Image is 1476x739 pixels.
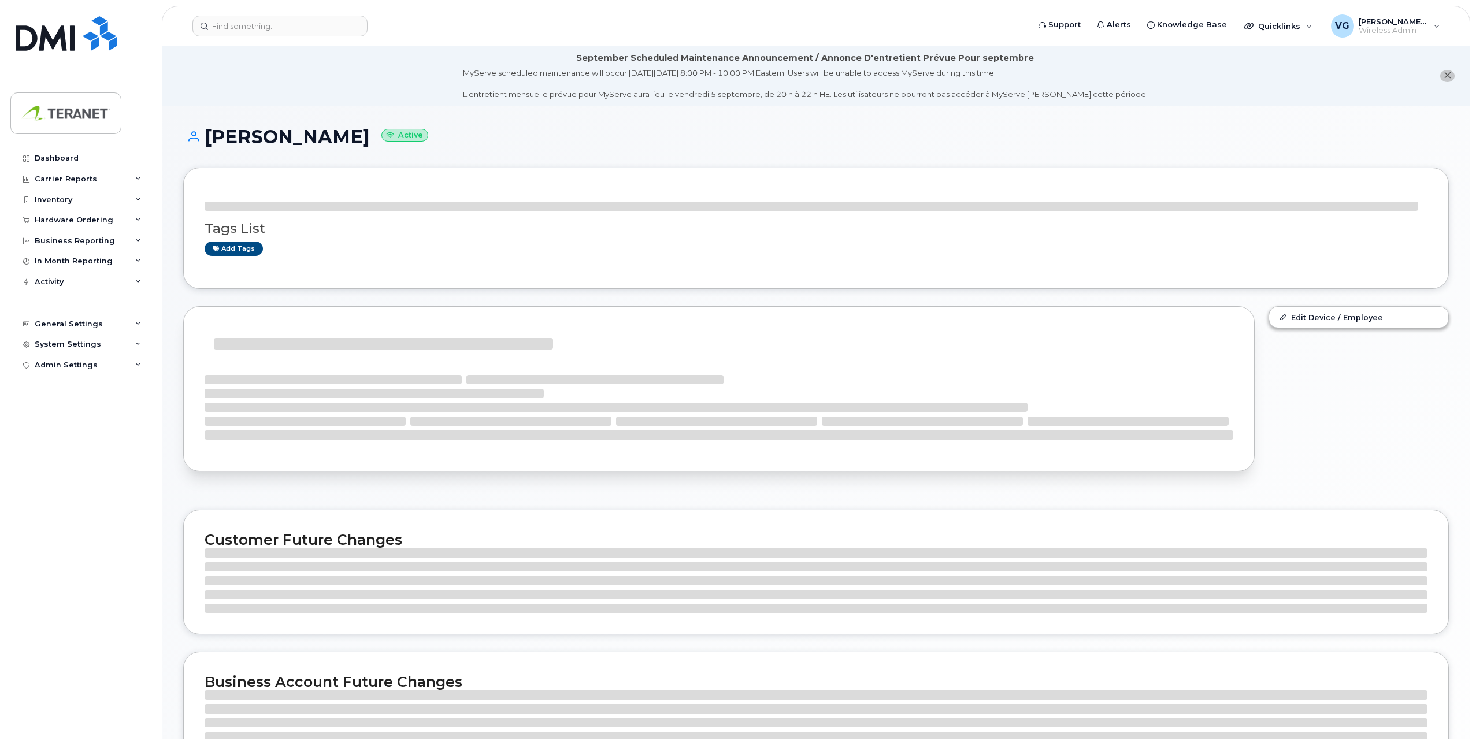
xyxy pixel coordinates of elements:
[1269,307,1448,328] a: Edit Device / Employee
[205,531,1427,548] h2: Customer Future Changes
[183,127,1449,147] h1: [PERSON_NAME]
[1440,70,1455,82] button: close notification
[463,68,1148,100] div: MyServe scheduled maintenance will occur [DATE][DATE] 8:00 PM - 10:00 PM Eastern. Users will be u...
[576,52,1034,64] div: September Scheduled Maintenance Announcement / Annonce D'entretient Prévue Pour septembre
[205,242,263,256] a: Add tags
[205,673,1427,690] h2: Business Account Future Changes
[205,221,1427,236] h3: Tags List
[381,129,428,142] small: Active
